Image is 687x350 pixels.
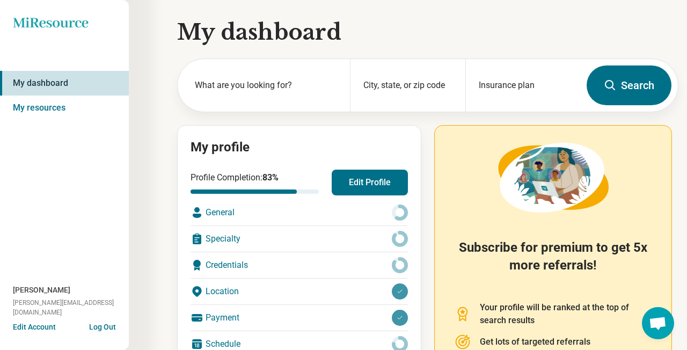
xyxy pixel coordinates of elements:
p: Get lots of targeted referrals [480,336,590,348]
div: Credentials [191,252,408,278]
button: Log Out [89,322,116,330]
h1: My dashboard [177,17,678,47]
button: Edit Account [13,322,56,333]
h2: Subscribe for premium to get 5x more referrals! [454,239,652,288]
label: What are you looking for? [195,79,337,92]
div: Payment [191,305,408,331]
div: General [191,200,408,225]
span: 83 % [262,172,279,183]
h2: My profile [191,138,408,157]
button: Edit Profile [332,170,408,195]
div: Profile Completion: [191,171,319,194]
button: Search [587,65,671,105]
div: Open chat [642,307,674,339]
div: Specialty [191,226,408,252]
span: [PERSON_NAME][EMAIL_ADDRESS][DOMAIN_NAME] [13,298,129,317]
p: Your profile will be ranked at the top of search results [480,301,652,327]
div: Location [191,279,408,304]
span: [PERSON_NAME] [13,285,70,296]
